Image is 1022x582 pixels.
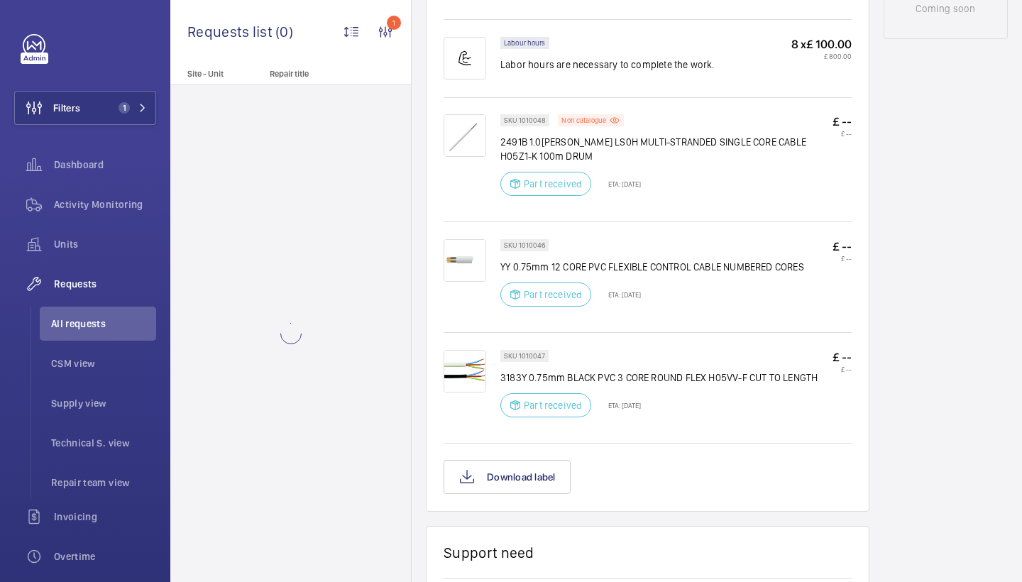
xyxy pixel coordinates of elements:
[500,370,818,385] p: 3183Y 0.75mm BLACK PVC 3 CORE ROUND FLEX H05VV-F CUT TO LENGTH
[833,239,852,254] p: £ --
[833,114,852,129] p: £ --
[444,350,486,392] img: 9D-AsTakof62CLkidcMK76LD5dv_mra7B9JaL6gDvu_itvcN.png
[500,260,804,274] p: YY 0.75mm 12 CORE PVC FLEXIBLE CONTROL CABLE NUMBERED CORES
[54,237,156,251] span: Units
[51,396,156,410] span: Supply view
[524,398,582,412] p: Part received
[504,40,546,45] p: Labour hours
[833,365,852,373] p: £ --
[444,544,534,561] h1: Support need
[500,135,833,163] p: 2491B 1.0[PERSON_NAME] LS0H MULTI-STRANDED SINGLE CORE CABLE H05Z1-K 100m DRUM
[51,436,156,450] span: Technical S. view
[444,37,486,79] img: muscle-sm.svg
[791,37,852,52] p: 8 x £ 100.00
[119,102,130,114] span: 1
[51,476,156,490] span: Repair team view
[916,1,975,16] p: Coming soon
[54,510,156,524] span: Invoicing
[833,129,852,138] p: £ --
[833,254,852,263] p: £ --
[600,180,641,188] p: ETA: [DATE]
[444,460,571,494] button: Download label
[170,69,264,79] p: Site - Unit
[600,290,641,299] p: ETA: [DATE]
[791,52,852,60] p: £ 800.00
[54,277,156,291] span: Requests
[504,243,545,248] p: SKU 1010046
[14,91,156,125] button: Filters1
[561,118,606,123] p: Non catalogue
[524,177,582,191] p: Part received
[53,101,80,115] span: Filters
[444,239,486,282] img: Pf44gWwXQIUCi9xw-UlzCmaJLztgc8RSuzFIpvGdycTyW3gK.png
[504,118,546,123] p: SKU 1010048
[270,69,363,79] p: Repair title
[504,353,545,358] p: SKU 1010047
[51,356,156,370] span: CSM view
[500,57,715,72] p: Labor hours are necessary to complete the work.
[187,23,275,40] span: Requests list
[600,401,641,410] p: ETA: [DATE]
[524,287,582,302] p: Part received
[54,549,156,564] span: Overtime
[51,317,156,331] span: All requests
[444,114,486,157] img: RT0OGh-BtRbujGyB4EqEjmF6Ksy2F4YmBceWDHo9ZXC-bO65.png
[833,350,852,365] p: £ --
[54,197,156,212] span: Activity Monitoring
[54,158,156,172] span: Dashboard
